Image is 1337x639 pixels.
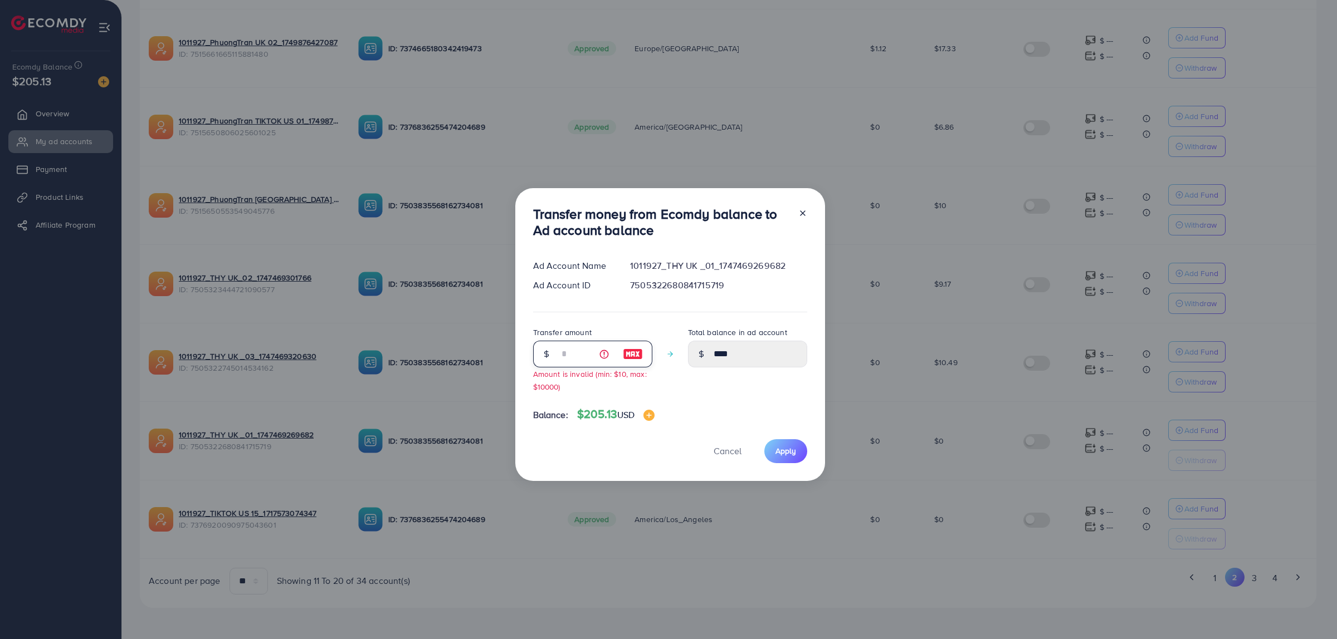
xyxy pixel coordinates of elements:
[700,439,755,463] button: Cancel
[621,259,816,272] div: 1011927_THY UK _01_1747469269682
[688,327,787,338] label: Total balance in ad account
[643,410,655,421] img: image
[577,407,655,421] h4: $205.13
[775,445,796,456] span: Apply
[533,206,789,238] h3: Transfer money from Ecomdy balance to Ad account balance
[1290,589,1329,631] iframe: Chat
[533,368,647,392] small: Amount is invalid (min: $10, max: $10000)
[623,347,643,361] img: image
[764,439,807,463] button: Apply
[524,259,622,272] div: Ad Account Name
[524,279,622,292] div: Ad Account ID
[617,409,635,421] span: USD
[533,327,592,338] label: Transfer amount
[714,445,741,457] span: Cancel
[533,409,568,421] span: Balance:
[621,279,816,292] div: 7505322680841715719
